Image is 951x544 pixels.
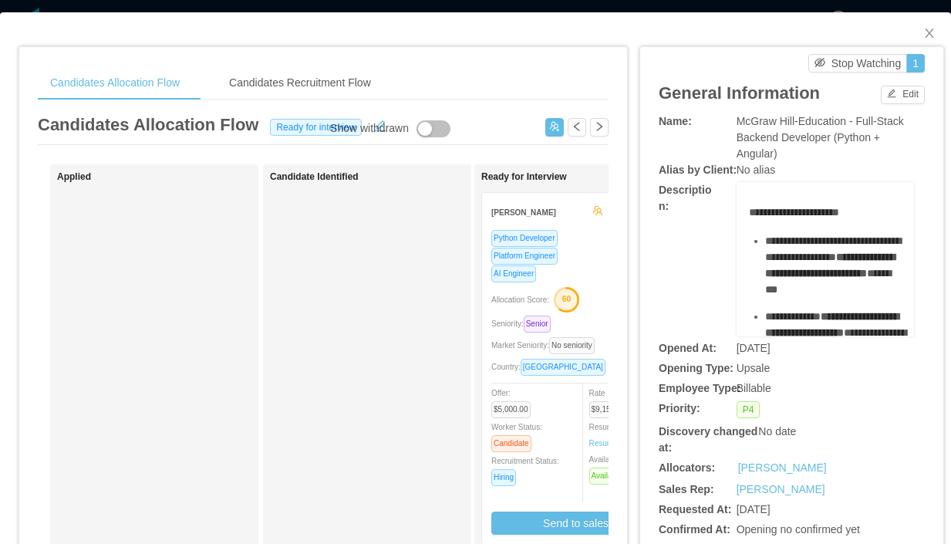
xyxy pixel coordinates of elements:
b: Opened At: [659,342,717,354]
span: Opening no confirmed yet [737,523,860,536]
span: Upsale [737,362,771,374]
button: icon: eye-invisibleStop Watching [808,54,908,73]
span: Ready for interview [270,119,362,136]
span: Recruitment Status: [491,457,559,481]
span: Platform Engineer [491,248,558,265]
span: McGraw Hill-Education - Full-Stack Backend Developer (Python + Angular) [737,115,904,160]
b: Discovery changed at: [659,425,757,454]
b: Employee Type: [659,382,740,394]
span: No seniority [549,337,595,354]
div: rdw-wrapper [737,182,914,336]
div: Candidates Allocation Flow [38,66,192,100]
span: No alias [737,164,776,176]
b: Description: [659,184,711,212]
button: mail [603,199,623,224]
div: rdw-editor [749,204,902,359]
span: Billable [737,382,771,394]
h1: Applied [57,171,273,183]
button: icon: usergroup-add [545,118,564,137]
span: [DATE] [737,342,771,354]
span: Senior [524,316,551,333]
button: Send to sales [491,512,660,535]
button: 60 [549,286,580,311]
span: Hiring [491,469,516,486]
span: Rate [589,389,635,414]
b: Requested At: [659,503,731,515]
span: Seniority: [491,319,557,328]
a: [PERSON_NAME] [738,460,827,476]
span: Candidate [491,435,531,452]
button: icon: left [568,118,586,137]
a: [PERSON_NAME] [737,483,825,495]
span: Available [589,468,625,485]
span: [GEOGRAPHIC_DATA] [521,359,605,376]
button: icon: edit [368,117,393,132]
h1: Candidate Identified [270,171,486,183]
article: Candidates Allocation Flow [38,112,258,137]
span: $9,152.00 [589,401,629,418]
span: Allocation Score: [491,296,549,304]
button: 1 [906,54,925,73]
span: Offer: [491,389,537,414]
span: team [592,205,603,216]
b: Opening Type: [659,362,733,374]
b: Allocators: [659,461,715,474]
span: Country: [491,363,612,371]
text: 60 [562,294,572,303]
article: General Information [659,80,820,106]
span: Worker Status: [491,423,542,448]
a: Resume1 [589,438,622,449]
button: icon: right [590,118,609,137]
b: Priority: [659,402,700,414]
span: AI Engineer [491,265,536,282]
b: Name: [659,115,692,127]
strong: [PERSON_NAME] [491,208,556,217]
span: Availability: [589,455,631,480]
b: Confirmed At: [659,523,730,536]
div: Candidates Recruitment Flow [217,66,383,100]
span: Market Seniority: [491,341,601,350]
span: P4 [737,401,760,418]
span: $5,000.00 [491,401,531,418]
span: Resume Status: [589,423,644,448]
h1: Ready for Interview [481,171,697,183]
b: Alias by Client: [659,164,737,176]
b: Sales Rep: [659,483,714,495]
button: Close [908,12,951,56]
div: Show withdrawn [330,120,409,137]
span: No date [758,425,796,438]
span: [DATE] [737,503,771,515]
i: icon: close [923,27,936,39]
span: Python Developer [491,230,558,247]
button: icon: editEdit [881,86,925,104]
